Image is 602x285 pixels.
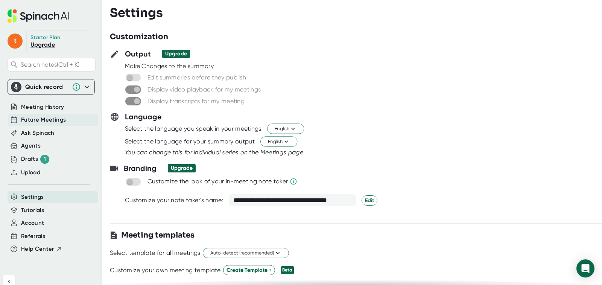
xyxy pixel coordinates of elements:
h3: Language [125,111,162,122]
div: Quick record [25,83,68,91]
button: Meetings [260,148,287,157]
div: Quick record [11,79,91,94]
span: Edit [365,197,374,204]
i: You can change this for individual series on the page [125,149,303,156]
button: Future Meetings [21,116,66,124]
div: Customize your note taker's name: [125,197,223,204]
button: English [260,137,297,147]
a: Upgrade [30,41,55,48]
div: Starter Plan [30,34,61,41]
div: Select the language for your summary output [125,138,255,145]
h3: Output [125,48,151,59]
button: Create Template + [223,265,275,275]
button: Meeting History [21,103,64,111]
div: Upgrade [165,50,187,57]
button: Account [21,219,44,227]
button: Tutorials [21,206,44,215]
span: Search notes (Ctrl + K) [21,61,93,68]
div: Upgrade [171,165,193,172]
div: 1 [40,155,49,164]
h3: Settings [110,6,163,20]
span: English [275,125,296,133]
div: Open Intercom Messenger [576,259,594,277]
h3: Customization [110,31,168,43]
button: Help Center [21,245,62,253]
div: Customize the look of your in-meeting note taker [147,178,288,185]
h3: Meeting templates [121,230,195,241]
div: Select the language you speak in your meetings [125,125,261,133]
div: Display transcripts for my meeting [147,98,245,105]
span: Auto-detect (recommended) [210,250,281,257]
button: Upload [21,168,40,177]
div: Customize your own meeting template [110,267,221,274]
div: Select template for all meetings [110,249,201,257]
button: Drafts 1 [21,155,49,164]
button: Agents [21,142,41,150]
button: Edit [362,195,377,206]
button: Ask Spinach [21,129,55,137]
span: Meetings [260,149,287,156]
button: Auto-detect (recommended) [203,248,289,258]
h3: Branding [124,163,157,174]
div: Drafts [21,155,49,164]
div: Edit summaries before they publish [147,74,246,81]
button: Referrals [21,232,45,241]
span: English [268,138,290,145]
span: t [8,34,23,49]
button: English [267,124,304,134]
button: Settings [21,193,44,201]
div: Make Changes to the summary [125,62,602,70]
span: Help Center [21,245,54,253]
div: Beta [281,266,294,274]
div: Display video playback for my meetings [147,86,261,93]
span: Create Template + [227,266,272,274]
